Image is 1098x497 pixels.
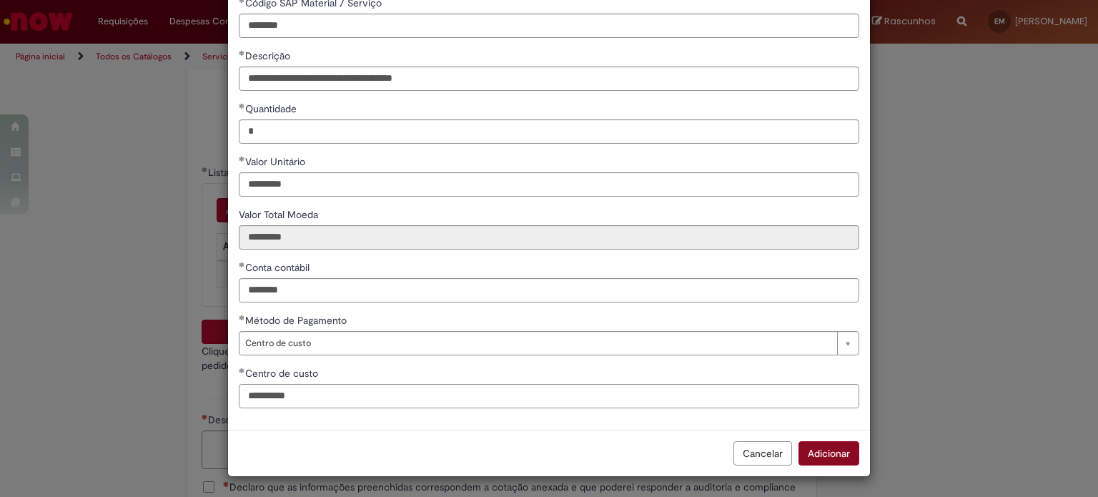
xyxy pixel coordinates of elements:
span: Obrigatório Preenchido [239,368,245,373]
input: Centro de custo [239,384,859,408]
span: Centro de custo [245,332,830,355]
span: Descrição [245,49,293,62]
span: Somente leitura - Valor Total Moeda [239,208,321,221]
span: Obrigatório Preenchido [239,262,245,267]
span: Valor Unitário [245,155,308,168]
input: Valor Unitário [239,172,859,197]
span: Obrigatório Preenchido [239,50,245,56]
span: Obrigatório Preenchido [239,315,245,320]
input: Conta contábil [239,278,859,302]
input: Descrição [239,67,859,91]
span: Obrigatório Preenchido [239,103,245,109]
input: Quantidade [239,119,859,144]
input: Código SAP Material / Serviço [239,14,859,38]
span: Conta contábil [245,261,312,274]
span: Quantidade [245,102,300,115]
span: Centro de custo [245,367,321,380]
button: Cancelar [733,441,792,466]
button: Adicionar [798,441,859,466]
input: Valor Total Moeda [239,225,859,250]
span: Método de Pagamento [245,314,350,327]
span: Obrigatório Preenchido [239,156,245,162]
